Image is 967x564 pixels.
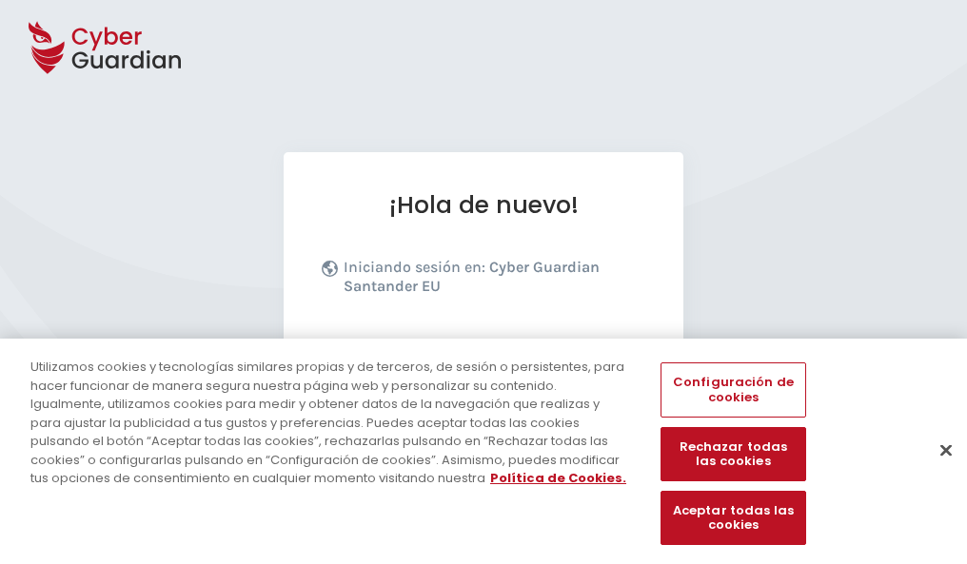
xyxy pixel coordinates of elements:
[30,358,632,488] div: Utilizamos cookies y tecnologías similares propias y de terceros, de sesión o persistentes, para ...
[490,469,626,487] a: Más información sobre su privacidad, se abre en una nueva pestaña
[661,427,805,481] button: Rechazar todas las cookies
[344,258,641,305] p: Iniciando sesión en:
[661,362,805,417] button: Configuración de cookies, Abre el cuadro de diálogo del centro de preferencias.
[322,190,645,220] h1: ¡Hola de nuevo!
[661,491,805,545] button: Aceptar todas las cookies
[925,429,967,471] button: Cerrar
[344,258,600,295] b: Cyber Guardian Santander EU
